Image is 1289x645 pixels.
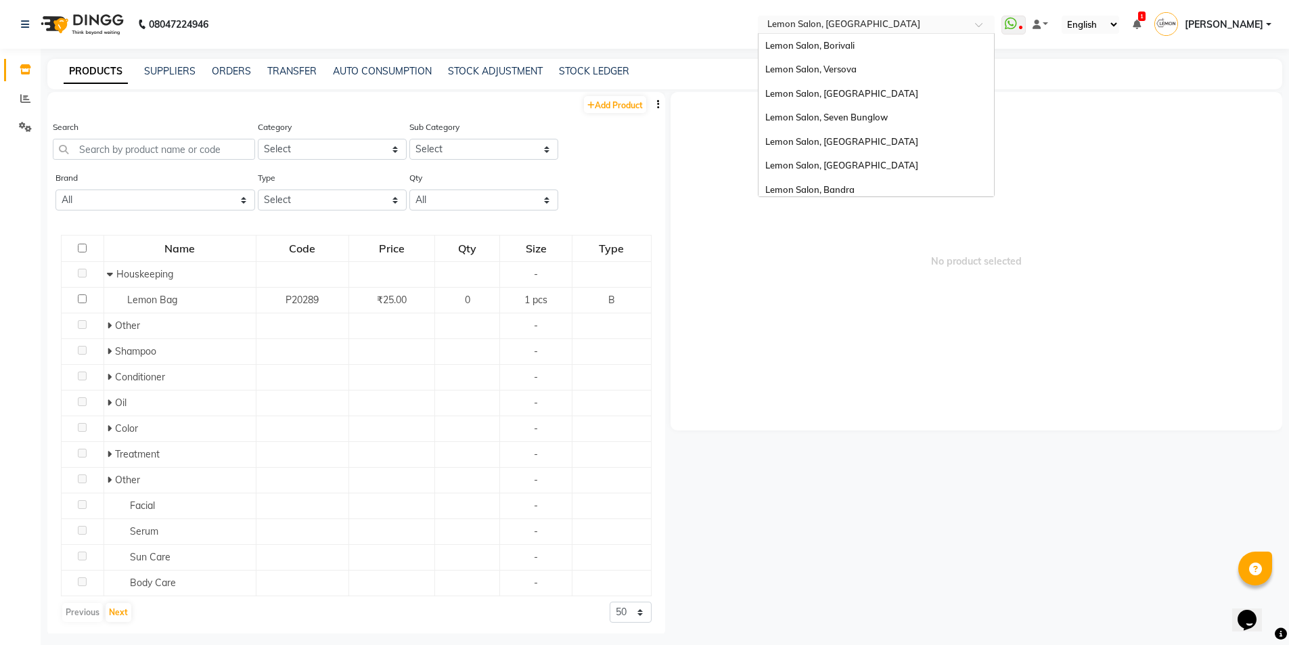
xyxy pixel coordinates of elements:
[608,294,615,306] span: B
[115,319,140,332] span: Other
[765,64,857,74] span: Lemon Salon, Versova
[559,65,629,77] a: STOCK LEDGER
[115,422,138,435] span: Color
[267,65,317,77] a: TRANSFER
[671,92,1283,430] span: No product selected
[409,172,422,184] label: Qty
[116,268,173,280] span: Houskeeping
[286,294,319,306] span: P20289
[448,65,543,77] a: STOCK ADJUSTMENT
[53,139,255,160] input: Search by product name or code
[534,499,538,512] span: -
[149,5,208,43] b: 08047224946
[107,371,115,383] span: Expand Row
[534,448,538,460] span: -
[1232,591,1275,631] iframe: chat widget
[1154,12,1178,36] img: Mohammed Faisal
[524,294,547,306] span: 1 pcs
[107,474,115,486] span: Expand Row
[107,319,115,332] span: Expand Row
[106,603,131,622] button: Next
[501,236,570,261] div: Size
[55,172,78,184] label: Brand
[127,294,177,306] span: Lemon Bag
[436,236,499,261] div: Qty
[465,294,470,306] span: 0
[534,345,538,357] span: -
[107,268,116,280] span: Collapse Row
[130,551,171,563] span: Sun Care
[35,5,127,43] img: logo
[534,525,538,537] span: -
[534,551,538,563] span: -
[115,397,127,409] span: Oil
[115,474,140,486] span: Other
[333,65,432,77] a: AUTO CONSUMPTION
[534,371,538,383] span: -
[258,172,275,184] label: Type
[573,236,650,261] div: Type
[350,236,434,261] div: Price
[115,371,165,383] span: Conditioner
[584,96,646,113] a: Add Product
[1185,18,1263,32] span: [PERSON_NAME]
[115,345,156,357] span: Shampoo
[534,397,538,409] span: -
[257,236,348,261] div: Code
[212,65,251,77] a: ORDERS
[1133,18,1141,30] a: 1
[409,121,459,133] label: Sub Category
[765,184,855,195] span: Lemon Salon, Bandra
[107,448,115,460] span: Expand Row
[115,448,160,460] span: Treatment
[758,33,995,197] ng-dropdown-panel: Options list
[258,121,292,133] label: Category
[105,236,255,261] div: Name
[765,40,855,51] span: Lemon Salon, Borivali
[130,499,155,512] span: Facial
[534,319,538,332] span: -
[144,65,196,77] a: SUPPLIERS
[534,577,538,589] span: -
[534,268,538,280] span: -
[64,60,128,84] a: PRODUCTS
[107,397,115,409] span: Expand Row
[130,525,158,537] span: Serum
[1138,12,1146,21] span: 1
[53,121,78,133] label: Search
[765,88,918,99] span: Lemon Salon, [GEOGRAPHIC_DATA]
[765,160,918,171] span: Lemon Salon, [GEOGRAPHIC_DATA]
[534,474,538,486] span: -
[377,294,407,306] span: ₹25.00
[765,136,918,147] span: Lemon Salon, [GEOGRAPHIC_DATA]
[107,345,115,357] span: Expand Row
[534,422,538,435] span: -
[130,577,176,589] span: Body Care
[765,112,888,123] span: Lemon Salon, Seven Bunglow
[107,422,115,435] span: Expand Row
